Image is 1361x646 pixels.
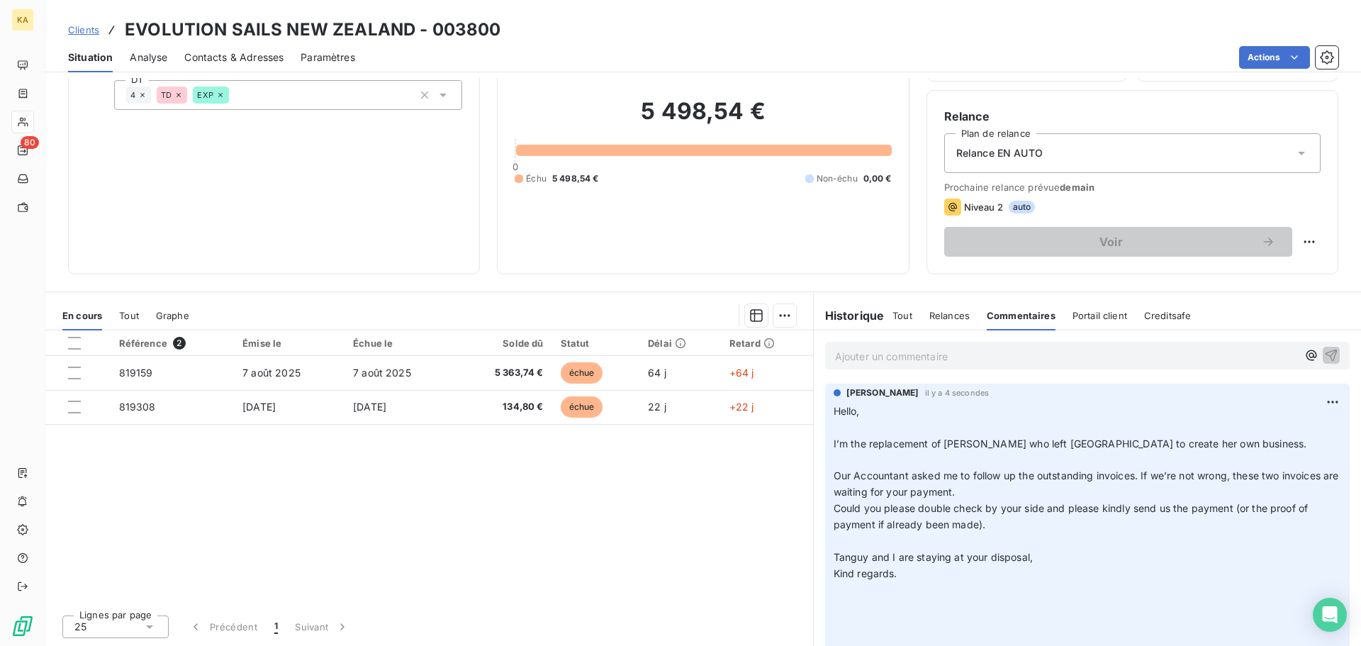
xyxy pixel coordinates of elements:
span: Hello, [834,405,860,417]
span: Analyse [130,50,167,65]
span: 0,00 € [863,172,892,185]
div: Statut [561,338,632,349]
span: I’m the replacement of [PERSON_NAME] who left [GEOGRAPHIC_DATA] to create her own business. [834,438,1307,450]
span: Situation [68,50,113,65]
div: Délai [648,338,712,349]
h6: Relance [944,108,1321,125]
span: Relances [929,310,970,321]
div: Échue le [353,338,447,349]
span: +64 j [729,367,754,379]
span: Creditsafe [1144,310,1192,321]
span: [DATE] [353,401,386,413]
span: +22 j [729,401,754,413]
div: Open Intercom Messenger [1313,598,1347,632]
span: Kind regards. [834,567,897,579]
span: 819308 [119,401,156,413]
span: Tanguy and I are staying at your disposal, [834,551,1033,563]
span: Commentaires [987,310,1055,321]
button: Voir [944,227,1292,257]
span: Graphe [156,310,189,321]
h6: Historique [814,307,885,324]
button: Précédent [180,612,266,642]
span: EXP [197,91,213,99]
span: demain [1060,182,1094,193]
span: 5 363,74 € [464,366,544,380]
span: 134,80 € [464,400,544,414]
span: 22 j [648,401,666,413]
h2: 5 498,54 € [515,97,891,140]
h3: EVOLUTION SAILS NEW ZEALAND - 003800 [125,17,500,43]
div: KA [11,9,34,31]
span: 1 [274,620,278,634]
span: Échu [526,172,547,185]
button: 1 [266,612,286,642]
a: Clients [68,23,99,37]
span: [PERSON_NAME] [846,386,919,399]
button: Actions [1239,46,1310,69]
div: Référence [119,337,226,350]
span: 7 août 2025 [242,367,301,379]
span: 7 août 2025 [353,367,411,379]
span: Paramètres [301,50,355,65]
span: En cours [62,310,102,321]
span: Tout [892,310,912,321]
span: Niveau 2 [964,201,1003,213]
span: échue [561,396,603,418]
span: Clients [68,24,99,35]
span: 819159 [119,367,153,379]
span: TD [161,91,172,99]
span: Could you please double check by your side and please kindly send us the payment (or the proof of... [834,502,1311,530]
span: 0 [513,161,518,172]
span: Tout [119,310,139,321]
span: Voir [961,236,1261,247]
button: Suivant [286,612,358,642]
span: Portail client [1072,310,1127,321]
span: [DATE] [242,401,276,413]
span: 2 [173,337,186,350]
span: échue [561,362,603,384]
span: Non-échu [817,172,858,185]
input: Ajouter une valeur [229,89,240,101]
span: il y a 4 secondes [925,389,990,397]
span: 64 j [648,367,666,379]
span: Prochaine relance prévue [944,182,1321,193]
span: 5 498,54 € [552,172,599,185]
span: 80 [21,136,39,149]
span: auto [1009,201,1036,213]
span: Relance EN AUTO [956,146,1043,160]
img: Logo LeanPay [11,615,34,637]
span: Contacts & Adresses [184,50,284,65]
span: Our Accountant asked me to follow up the outstanding invoices. If we’re not wrong, these two invo... [834,469,1342,498]
div: Retard [729,338,805,349]
div: Émise le [242,338,336,349]
div: Solde dû [464,338,544,349]
span: 25 [74,620,86,634]
span: 4 [130,91,135,99]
